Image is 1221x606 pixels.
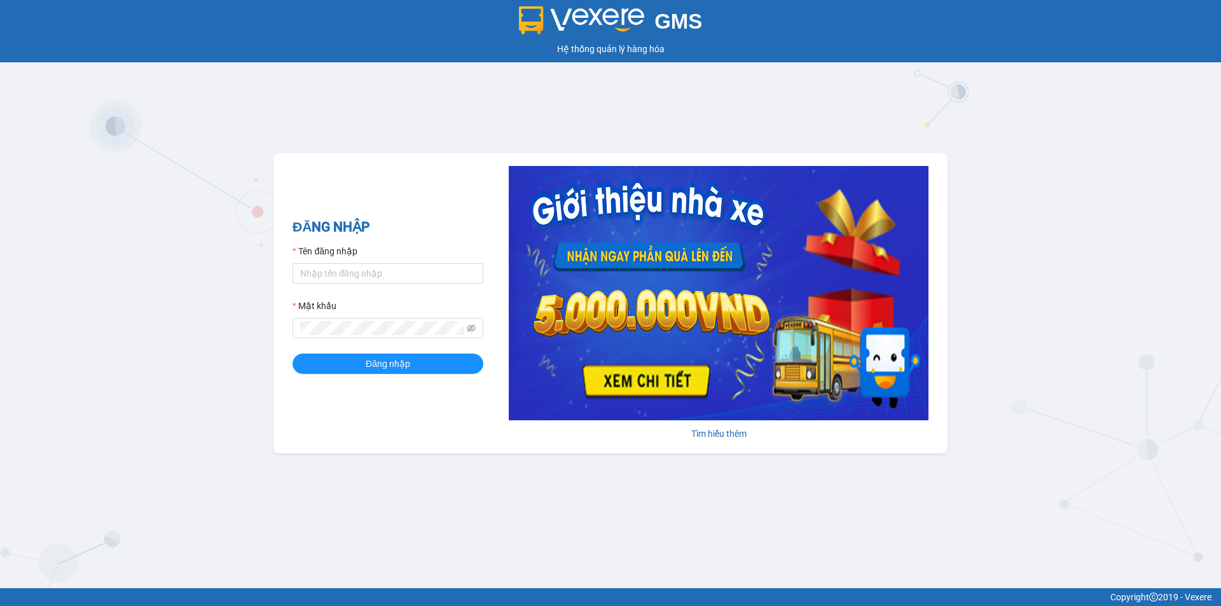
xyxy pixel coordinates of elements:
div: Tìm hiểu thêm [509,427,928,441]
span: eye-invisible [467,324,476,333]
img: logo 2 [519,6,645,34]
a: GMS [519,19,703,29]
span: GMS [654,10,702,33]
label: Tên đăng nhập [293,244,357,258]
img: banner-0 [509,166,928,420]
span: copyright [1149,593,1158,602]
div: Hệ thống quản lý hàng hóa [3,42,1218,56]
span: Đăng nhập [366,357,410,371]
h2: ĐĂNG NHẬP [293,217,483,238]
div: Copyright 2019 - Vexere [10,590,1211,604]
label: Mật khẩu [293,299,336,313]
button: Đăng nhập [293,354,483,374]
input: Tên đăng nhập [293,263,483,284]
input: Mật khẩu [300,321,464,335]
